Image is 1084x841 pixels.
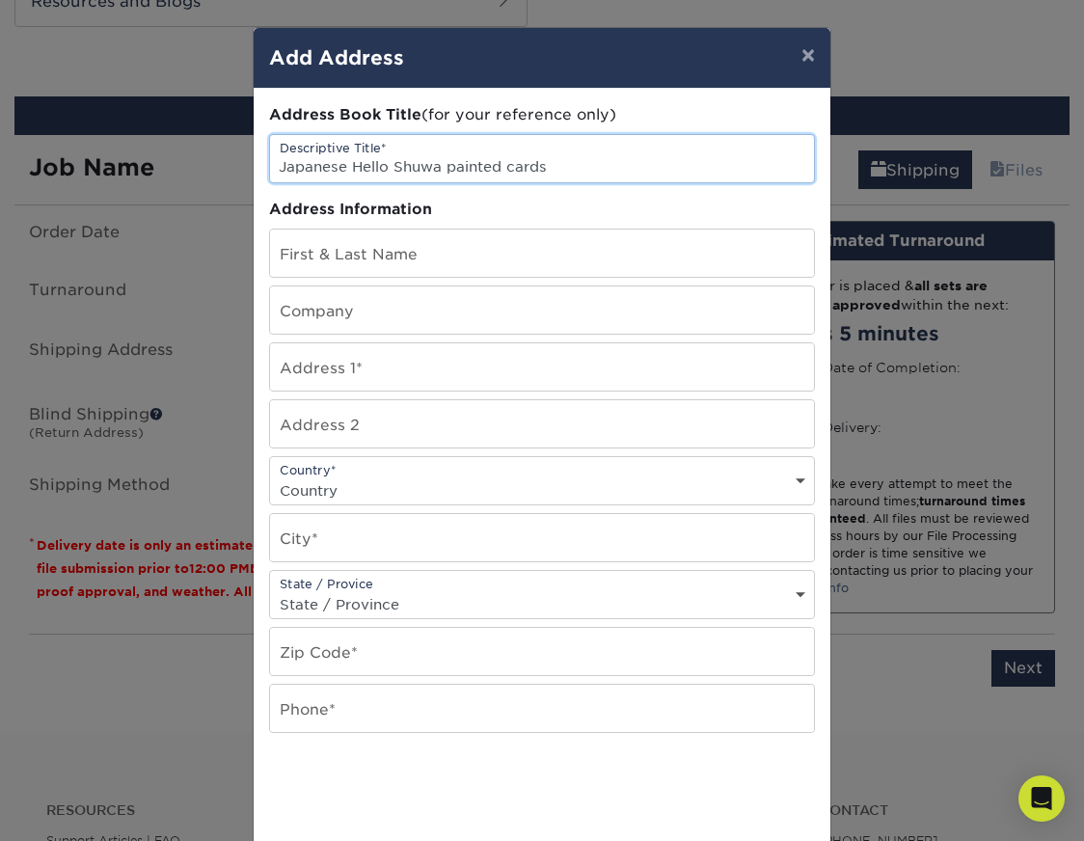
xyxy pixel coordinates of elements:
[786,28,830,82] button: ×
[269,104,815,126] div: (for your reference only)
[269,43,815,72] h4: Add Address
[269,105,421,123] span: Address Book Title
[269,199,815,221] div: Address Information
[269,756,562,831] iframe: reCAPTCHA
[1018,775,1065,822] div: Open Intercom Messenger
